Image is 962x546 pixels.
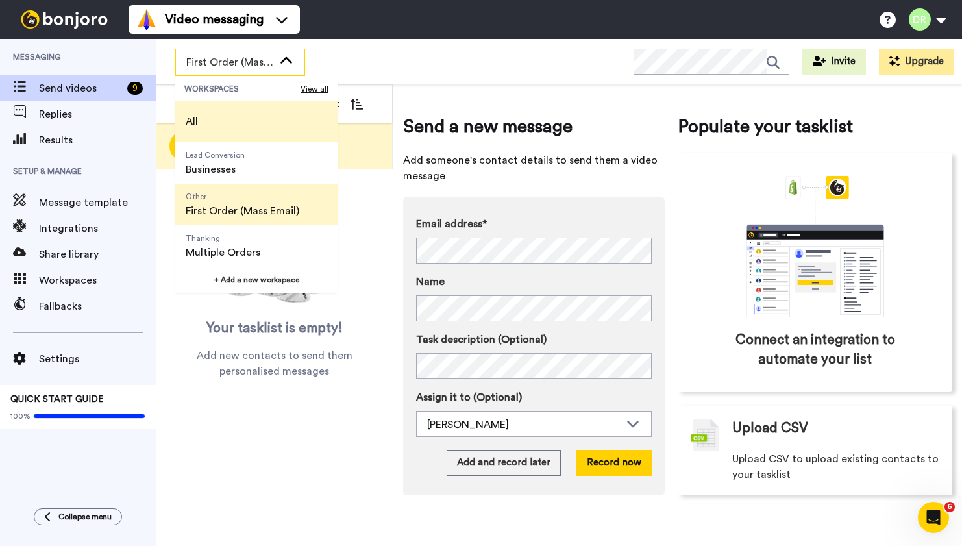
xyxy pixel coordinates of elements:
span: 100% [10,411,31,421]
span: Your tasklist is empty! [206,319,343,338]
span: Replies [39,106,156,122]
span: 6 [944,502,955,512]
span: View all [301,84,328,94]
span: Upload CSV [732,419,808,438]
span: Results [39,132,156,148]
span: Workspaces [39,273,156,288]
span: Add new contacts to send them personalised messages [175,348,373,379]
span: Settings [39,351,156,367]
div: 9 [127,82,143,95]
span: Thanking [186,233,260,243]
iframe: Intercom live chat [918,502,949,533]
span: Send a new message [403,114,665,140]
button: Add and record later [447,450,561,476]
label: Task description (Optional) [416,332,652,347]
span: Upload CSV to upload existing contacts to your tasklist [732,451,939,482]
img: bj-logo-header-white.svg [16,10,113,29]
span: Send videos [39,81,122,96]
span: Lead Conversion [186,150,245,160]
button: Record now [576,450,652,476]
button: Invite [802,49,866,75]
span: Share library [39,247,156,262]
span: Other [186,192,299,202]
span: QUICK START GUIDE [10,395,104,404]
span: Collapse menu [58,512,112,522]
span: All [186,114,198,129]
span: Name [416,274,445,290]
span: Businesses [186,162,245,177]
button: + Add a new workspace [175,267,338,293]
span: Message template [39,195,156,210]
div: [PERSON_NAME] [427,417,620,432]
span: Populate your tasklist [678,114,952,140]
div: animation [718,176,913,317]
button: Collapse menu [34,508,122,525]
label: Assign it to (Optional) [416,390,652,405]
span: WORKSPACES [184,84,301,94]
span: First Order (Mass Email) [186,55,273,70]
span: Video messaging [165,10,264,29]
span: Multiple Orders [186,245,260,260]
img: csv-grey.png [691,419,719,451]
span: Add someone's contact details to send them a video message [403,153,665,184]
button: Upgrade [879,49,954,75]
span: Fallbacks [39,299,156,314]
span: Integrations [39,221,156,236]
label: Email address* [416,216,652,232]
span: First Order (Mass Email) [186,203,299,219]
img: vm-color.svg [136,9,157,30]
span: Connect an integration to automate your list [733,330,897,369]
